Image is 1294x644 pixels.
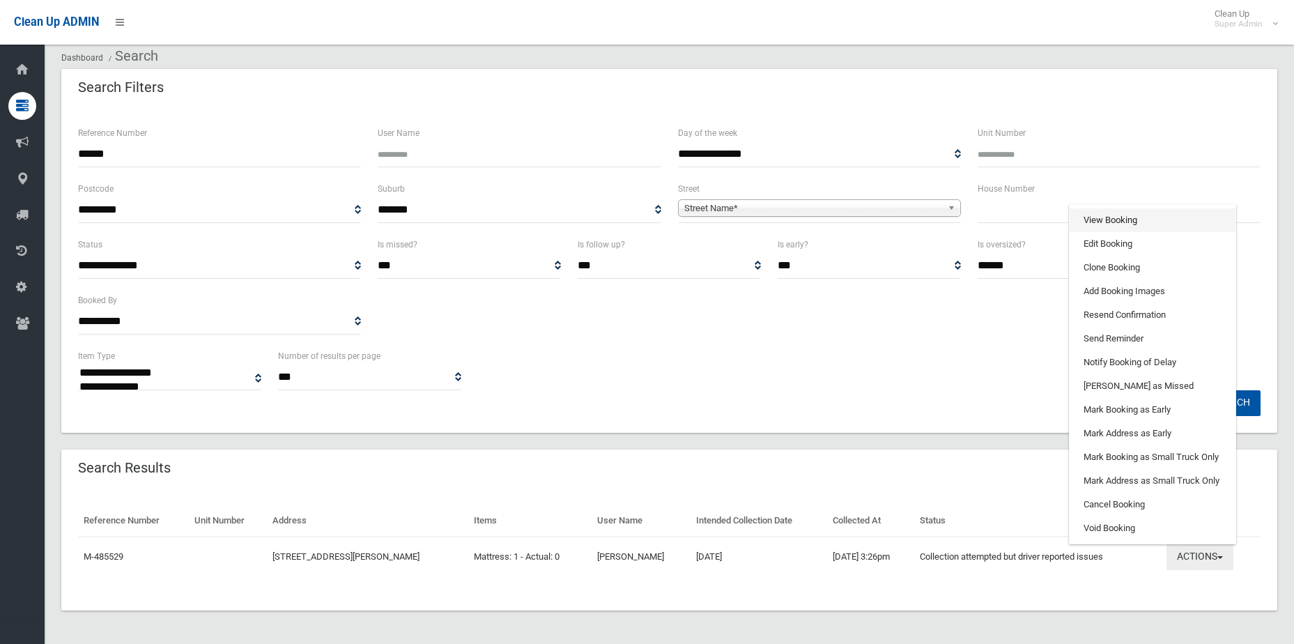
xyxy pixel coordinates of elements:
[378,181,405,197] label: Suburb
[468,505,592,537] th: Items
[278,348,380,364] label: Number of results per page
[978,237,1026,252] label: Is oversized?
[827,537,914,577] td: [DATE] 3:26pm
[592,537,691,577] td: [PERSON_NAME]
[378,237,417,252] label: Is missed?
[684,200,942,217] span: Street Name*
[1070,422,1235,445] a: Mark Address as Early
[978,125,1026,141] label: Unit Number
[914,537,1162,577] td: Collection attempted but driver reported issues
[827,505,914,537] th: Collected At
[61,74,180,101] header: Search Filters
[468,537,592,577] td: Mattress: 1 - Actual: 0
[1070,256,1235,279] a: Clone Booking
[678,181,700,197] label: Street
[78,237,102,252] label: Status
[691,537,827,577] td: [DATE]
[1070,303,1235,327] a: Resend Confirmation
[78,505,189,537] th: Reference Number
[267,505,468,537] th: Address
[691,505,827,537] th: Intended Collection Date
[592,505,691,537] th: User Name
[1070,398,1235,422] a: Mark Booking as Early
[1166,544,1233,570] button: Actions
[1070,208,1235,232] a: View Booking
[1070,351,1235,374] a: Notify Booking of Delay
[61,53,103,63] a: Dashboard
[914,505,1162,537] th: Status
[378,125,419,141] label: User Name
[78,293,117,308] label: Booked By
[1070,516,1235,540] a: Void Booking
[778,237,808,252] label: Is early?
[1070,493,1235,516] a: Cancel Booking
[1070,327,1235,351] a: Send Reminder
[78,125,147,141] label: Reference Number
[61,454,187,482] header: Search Results
[1070,374,1235,398] a: [PERSON_NAME] as Missed
[978,181,1035,197] label: House Number
[78,181,114,197] label: Postcode
[78,348,115,364] label: Item Type
[84,551,123,562] a: M-485529
[1070,232,1235,256] a: Edit Booking
[14,15,99,29] span: Clean Up ADMIN
[1208,8,1277,29] span: Clean Up
[189,505,267,537] th: Unit Number
[1070,279,1235,303] a: Add Booking Images
[1070,445,1235,469] a: Mark Booking as Small Truck Only
[105,43,158,69] li: Search
[1215,19,1263,29] small: Super Admin
[678,125,737,141] label: Day of the week
[1070,469,1235,493] a: Mark Address as Small Truck Only
[272,551,419,562] a: [STREET_ADDRESS][PERSON_NAME]
[578,237,625,252] label: Is follow up?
